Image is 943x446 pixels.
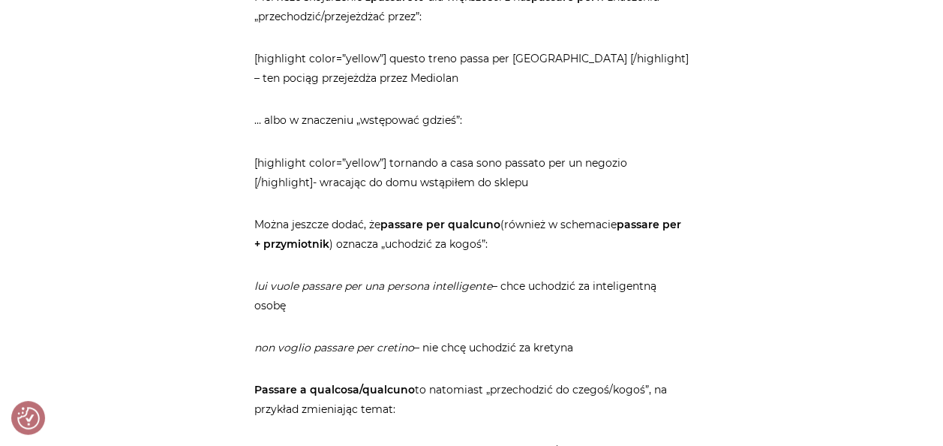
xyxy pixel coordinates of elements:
em: non voglio passare per cretino [254,340,414,354]
p: Można jeszcze dodać, że (również w schemacie ) oznacza „uchodzić za kogoś”: [254,214,689,253]
p: [highlight color=”yellow”] tornando a casa sono passato per un negozio [/highlight]- wracając do ... [254,152,689,191]
p: – chce uchodzić za inteligentną osobę [254,276,689,315]
button: Preferencje co do zgód [17,407,40,429]
p: … albo w znaczeniu „wstępować gdzieś”: [254,110,689,130]
p: [highlight color=”yellow”] questo treno passa per [GEOGRAPHIC_DATA] [/highlight] – ten pociąg prz... [254,49,689,88]
img: Revisit consent button [17,407,40,429]
em: lui vuole passare per una persona intelligente [254,279,492,292]
p: to natomiast „przechodzić do czegoś/kogoś”, na przykład zmieniając temat: [254,379,689,418]
strong: Passare a qualcosa/qualcuno [254,382,415,396]
p: – nie chcę uchodzić za kretyna [254,337,689,357]
strong: passare per qualcuno [380,217,500,231]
